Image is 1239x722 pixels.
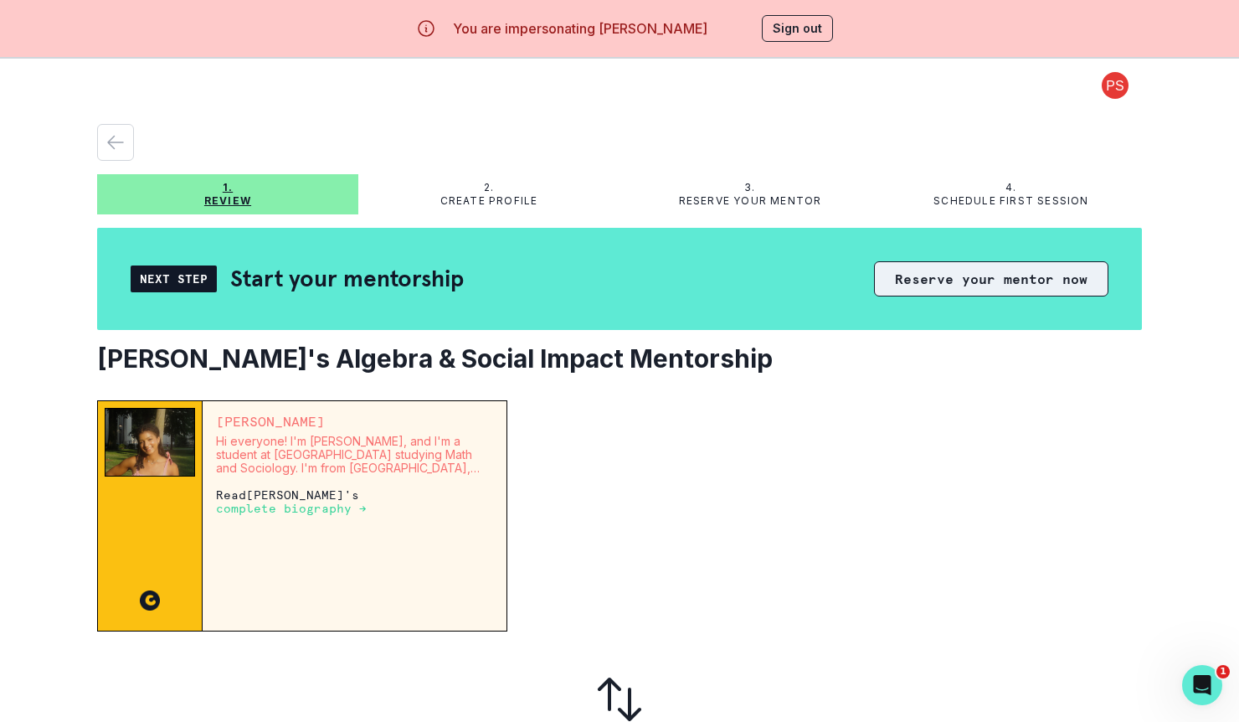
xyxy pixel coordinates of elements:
[744,181,755,194] p: 3.
[216,501,367,515] a: complete biography →
[97,343,1142,374] h2: [PERSON_NAME]'s Algebra & Social Impact Mentorship
[140,590,160,611] img: CC image
[1005,181,1016,194] p: 4.
[1182,665,1222,705] iframe: Intercom live chat
[216,488,493,515] p: Read [PERSON_NAME] 's
[216,415,493,428] p: [PERSON_NAME]
[223,181,233,194] p: 1.
[1088,72,1142,99] button: profile picture
[440,194,538,208] p: Create profile
[204,194,251,208] p: Review
[230,264,464,293] h2: Start your mentorship
[933,194,1088,208] p: Schedule first session
[105,408,195,477] img: Mentor Image
[131,266,217,292] div: Next Step
[216,435,493,475] p: Hi everyone! I'm [PERSON_NAME], and I'm a student at [GEOGRAPHIC_DATA] studying Math and Sociolog...
[1216,665,1230,678] span: 1
[484,181,494,194] p: 2.
[874,261,1108,297] button: Reserve your mentor now
[453,18,707,39] p: You are impersonating [PERSON_NAME]
[762,15,833,42] button: Sign out
[679,194,822,208] p: Reserve your mentor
